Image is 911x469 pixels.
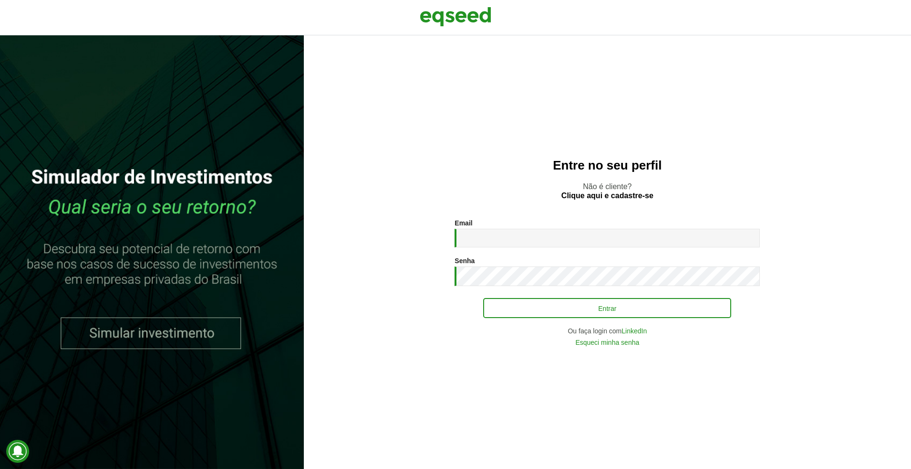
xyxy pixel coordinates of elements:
div: Ou faça login com [455,328,760,334]
button: Entrar [483,298,731,318]
p: Não é cliente? [323,182,892,200]
a: Clique aqui e cadastre-se [561,192,653,200]
label: Email [455,220,472,226]
label: Senha [455,257,475,264]
h2: Entre no seu perfil [323,159,892,172]
a: LinkedIn [621,328,647,334]
img: EqSeed Logo [420,5,491,29]
a: Esqueci minha senha [575,339,639,346]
